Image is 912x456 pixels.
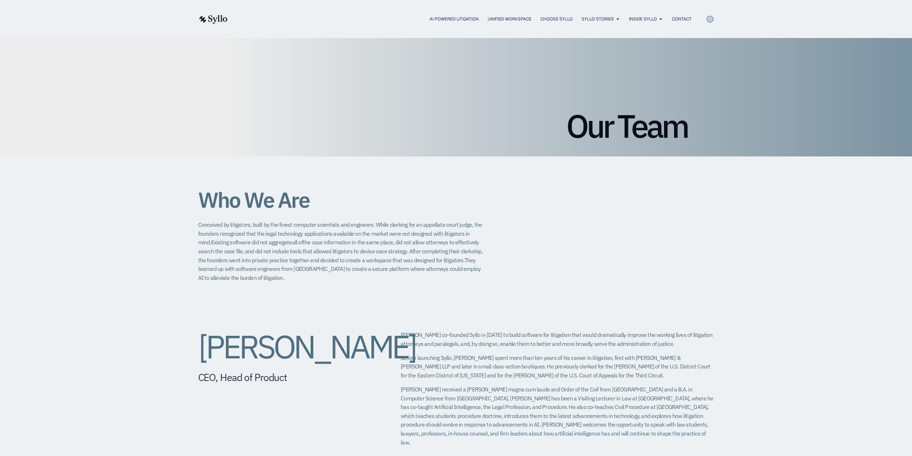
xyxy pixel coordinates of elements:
span: the case information in the same place, did not allow attorneys to effectively search the case fi... [198,239,479,255]
h1: Who We Are [198,188,485,212]
a: Inside Syllo [629,16,657,22]
span: all of [292,239,303,246]
p: [PERSON_NAME] received a [PERSON_NAME] magna cum laude and Order of the Coif from [GEOGRAPHIC_DAT... [401,385,714,447]
a: Contact [672,16,692,22]
nav: Menu [242,16,692,23]
p: [PERSON_NAME] co-founded Syllo in [DATE] to build software for litigation that would dramatically... [401,330,714,348]
span: Existing software did not aggregate [211,239,292,246]
span: After completing their clerkship, the founders went into private practice together and decided to... [198,248,483,264]
a: Syllo Stories [582,16,614,22]
p: Before launching Syllo, [PERSON_NAME] spent more than ten years of his career in litigation, firs... [401,353,714,380]
span: Conceived by litigators, built by the finest computer scientists and engineers. While clerking fo... [198,221,482,246]
a: AI Powered Litigation [430,16,479,22]
div: Menu Toggle [242,16,692,23]
h2: [PERSON_NAME] [198,330,372,363]
h5: CEO, Head of Product [198,371,372,384]
img: syllo [198,15,228,24]
h1: Our Team [225,110,687,142]
span: They teamed up with software engineers from [GEOGRAPHIC_DATA] to create a secure platform where a... [198,257,481,281]
a: Unified Workspace [488,16,531,22]
a: Choose Syllo [540,16,573,22]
